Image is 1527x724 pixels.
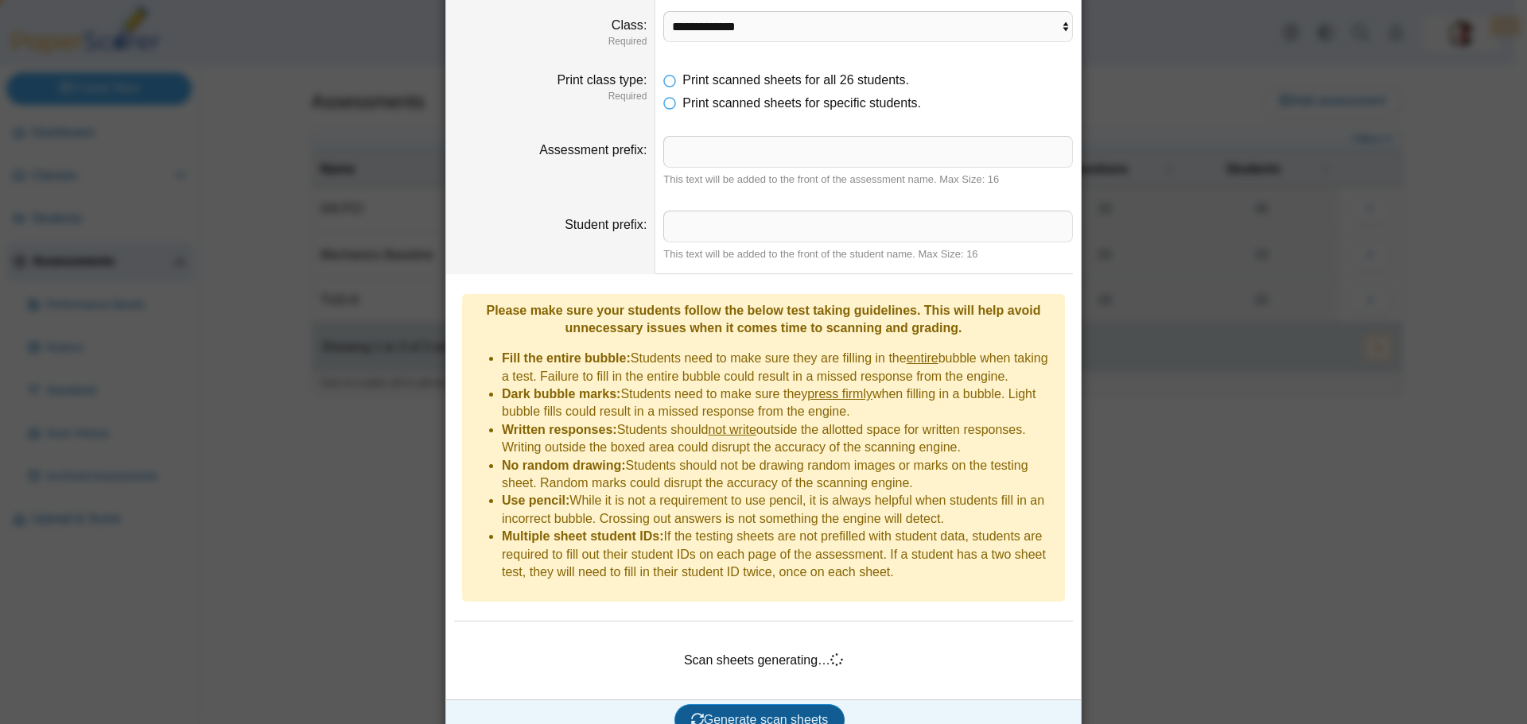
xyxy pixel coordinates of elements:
b: Dark bubble marks: [502,387,620,401]
b: Written responses: [502,423,617,436]
dfn: Required [454,35,647,48]
u: press firmly [807,387,872,401]
b: Please make sure your students follow the below test taking guidelines. This will help avoid unne... [486,304,1040,335]
b: No random drawing: [502,459,626,472]
u: entire [907,351,938,365]
b: Fill the entire bubble: [502,351,631,365]
li: If the testing sheets are not prefilled with student data, students are required to fill out thei... [502,528,1057,581]
li: While it is not a requirement to use pencil, it is always helpful when students fill in an incorr... [502,492,1057,528]
dfn: Required [454,90,647,103]
div: This text will be added to the front of the assessment name. Max Size: 16 [663,172,1073,187]
u: not write [708,423,756,436]
span: Print scanned sheets for specific students. [682,96,921,110]
li: Students need to make sure they are filling in the bubble when taking a test. Failure to fill in ... [502,350,1057,385]
label: Print class type [557,73,647,87]
li: Students should not be drawing random images or marks on the testing sheet. Random marks could di... [502,457,1057,493]
li: Students should outside the allotted space for written responses. Writing outside the boxed area ... [502,421,1057,457]
span: Print scanned sheets for all 26 students. [682,73,909,87]
label: Student prefix [565,218,647,231]
b: Use pencil: [502,494,569,507]
li: Students need to make sure they when filling in a bubble. Light bubble fills could result in a mi... [502,385,1057,421]
div: This text will be added to the front of the student name. Max Size: 16 [663,247,1073,261]
b: Multiple sheet student IDs: [502,529,664,543]
label: Assessment prefix [539,143,647,157]
div: Scan sheets generating… [454,633,1073,687]
label: Class [612,18,647,32]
